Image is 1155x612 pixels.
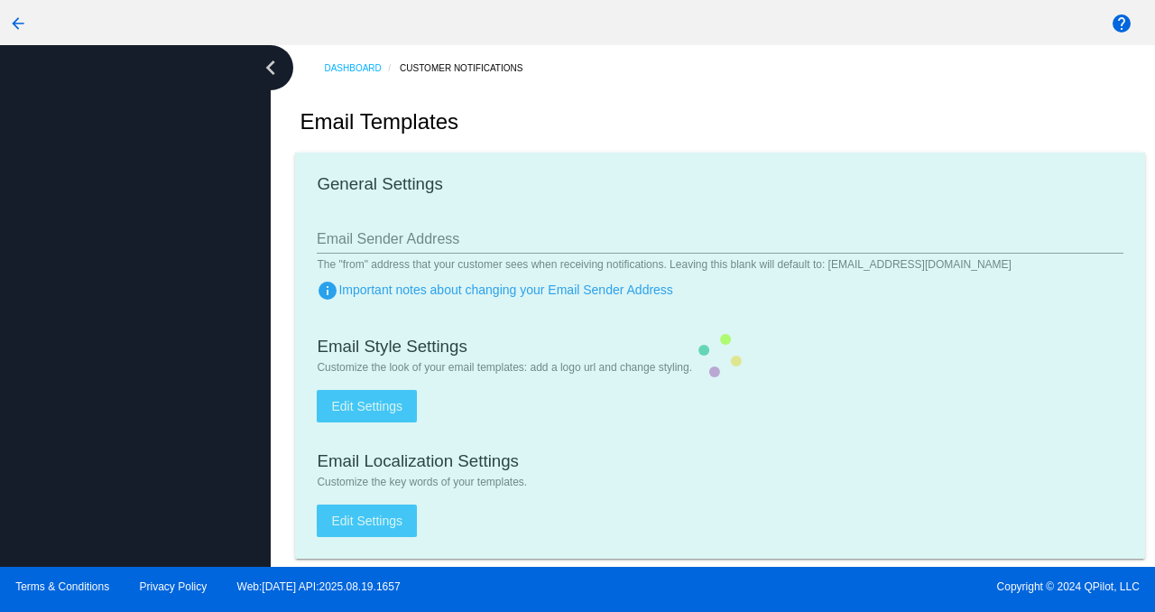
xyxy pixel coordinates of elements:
mat-icon: arrow_back [7,13,29,34]
a: Web:[DATE] API:2025.08.19.1657 [237,580,401,593]
a: Dashboard [324,54,400,82]
mat-icon: help [1111,13,1132,34]
span: Copyright © 2024 QPilot, LLC [593,580,1140,593]
a: Terms & Conditions [15,580,109,593]
i: chevron_left [256,53,285,82]
a: Customer Notifications [400,54,539,82]
a: Privacy Policy [140,580,208,593]
h2: Email Templates [300,109,458,134]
